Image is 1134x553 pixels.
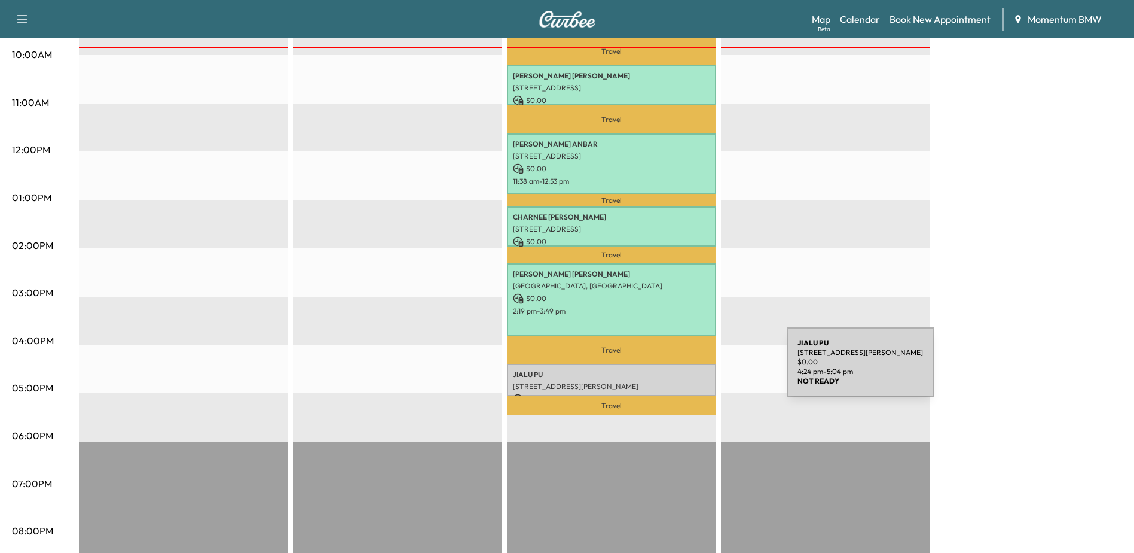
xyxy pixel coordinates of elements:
p: 08:00PM [12,524,53,538]
p: 05:00PM [12,381,53,395]
p: 10:00AM [12,47,52,62]
p: 12:00PM [12,142,50,157]
p: 11:38 am - 12:53 pm [513,177,710,186]
p: Travel [507,247,716,263]
p: 01:00PM [12,190,51,205]
p: $ 0.00 [513,293,710,304]
p: Travel [507,194,716,206]
p: $ 0.00 [513,394,710,405]
p: CHARNEE [PERSON_NAME] [513,212,710,222]
p: [PERSON_NAME] [PERSON_NAME] [513,269,710,279]
p: 03:00PM [12,285,53,300]
p: Travel [507,37,716,65]
p: Travel [507,336,716,364]
p: [STREET_ADDRESS][PERSON_NAME] [513,382,710,391]
a: Calendar [840,12,880,26]
p: $ 0.00 [513,95,710,106]
p: $ 0.00 [513,236,710,247]
p: 2:19 pm - 3:49 pm [513,306,710,316]
img: Curbee Logo [539,11,596,28]
p: [GEOGRAPHIC_DATA], [GEOGRAPHIC_DATA] [513,281,710,291]
p: [STREET_ADDRESS] [513,224,710,234]
p: Travel [507,396,716,415]
p: [PERSON_NAME] ANBAR [513,139,710,149]
p: 11:00AM [12,95,49,110]
p: 04:00PM [12,333,54,348]
p: Travel [507,105,716,133]
p: [STREET_ADDRESS] [513,83,710,93]
p: 07:00PM [12,476,52,491]
p: 02:00PM [12,238,53,253]
a: Book New Appointment [890,12,991,26]
p: 06:00PM [12,429,53,443]
p: $ 0.00 [513,163,710,174]
p: JIALU PU [513,370,710,379]
p: [PERSON_NAME] [PERSON_NAME] [513,71,710,81]
p: [STREET_ADDRESS] [513,151,710,161]
a: MapBeta [812,12,830,26]
span: Momentum BMW [1028,12,1102,26]
div: Beta [818,25,830,34]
